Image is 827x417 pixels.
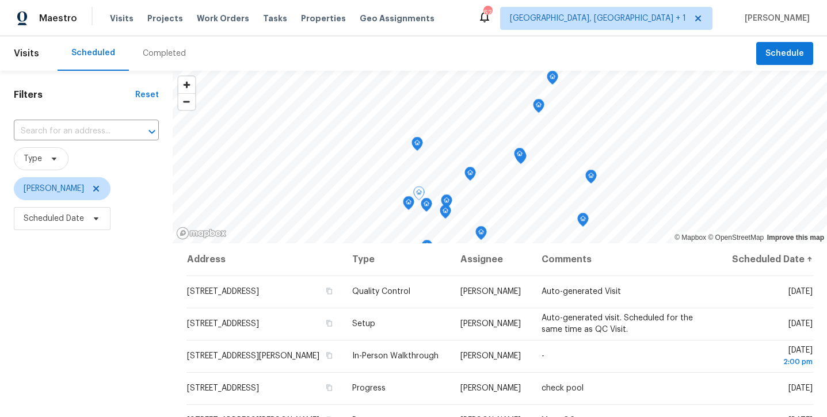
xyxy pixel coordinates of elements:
[360,13,435,24] span: Geo Assignments
[413,186,425,204] div: Map marker
[421,198,432,216] div: Map marker
[71,47,115,59] div: Scheduled
[323,318,334,328] button: Copy Address
[542,314,693,334] span: Auto-generated visit. Scheduled for the same time as QC Visit.
[343,243,451,276] th: Type
[14,123,127,140] input: Search for an address...
[740,13,810,24] span: [PERSON_NAME]
[515,150,527,168] div: Map marker
[577,213,589,231] div: Map marker
[767,234,824,242] a: Improve this map
[187,320,259,328] span: [STREET_ADDRESS]
[14,89,135,101] h1: Filters
[674,234,706,242] a: Mapbox
[187,384,259,392] span: [STREET_ADDRESS]
[514,148,525,166] div: Map marker
[708,234,764,242] a: OpenStreetMap
[352,352,439,360] span: In-Person Walkthrough
[14,41,39,66] span: Visits
[542,384,584,392] span: check pool
[176,227,227,240] a: Mapbox homepage
[532,243,721,276] th: Comments
[460,384,521,392] span: [PERSON_NAME]
[144,124,160,140] button: Open
[788,320,813,328] span: [DATE]
[323,350,334,361] button: Copy Address
[24,153,42,164] span: Type
[460,352,521,360] span: [PERSON_NAME]
[756,42,813,66] button: Schedule
[301,13,346,24] span: Properties
[460,320,521,328] span: [PERSON_NAME]
[542,352,544,360] span: -
[178,93,195,110] button: Zoom out
[187,352,319,360] span: [STREET_ADDRESS][PERSON_NAME]
[135,89,159,101] div: Reset
[110,13,134,24] span: Visits
[542,288,621,296] span: Auto-generated Visit
[475,226,487,244] div: Map marker
[547,71,558,89] div: Map marker
[352,320,375,328] span: Setup
[24,213,84,224] span: Scheduled Date
[39,13,77,24] span: Maestro
[765,47,804,61] span: Schedule
[440,205,451,223] div: Map marker
[788,384,813,392] span: [DATE]
[323,286,334,296] button: Copy Address
[403,196,414,214] div: Map marker
[421,240,433,258] div: Map marker
[24,183,84,194] span: [PERSON_NAME]
[585,170,597,188] div: Map marker
[147,13,183,24] span: Projects
[173,71,827,243] canvas: Map
[143,48,186,59] div: Completed
[197,13,249,24] span: Work Orders
[451,243,532,276] th: Assignee
[483,7,491,18] div: 62
[178,94,195,110] span: Zoom out
[263,14,287,22] span: Tasks
[533,99,544,117] div: Map marker
[178,76,195,93] button: Zoom in
[729,346,813,368] span: [DATE]
[720,243,813,276] th: Scheduled Date ↑
[441,194,452,212] div: Map marker
[729,356,813,368] div: 2:00 pm
[460,288,521,296] span: [PERSON_NAME]
[352,384,386,392] span: Progress
[788,288,813,296] span: [DATE]
[464,167,476,185] div: Map marker
[323,382,334,393] button: Copy Address
[510,13,686,24] span: [GEOGRAPHIC_DATA], [GEOGRAPHIC_DATA] + 1
[186,243,344,276] th: Address
[411,137,423,155] div: Map marker
[187,288,259,296] span: [STREET_ADDRESS]
[352,288,410,296] span: Quality Control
